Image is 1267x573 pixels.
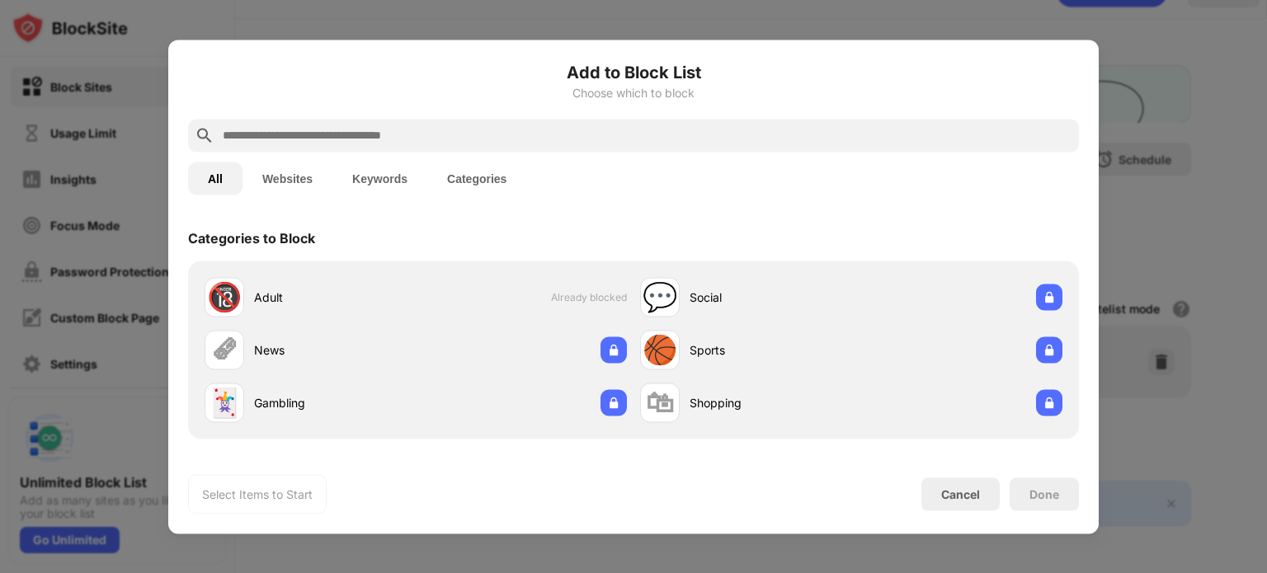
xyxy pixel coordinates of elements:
button: Websites [243,162,332,195]
h6: Add to Block List [188,59,1079,84]
div: 🗞 [210,333,238,367]
div: 🛍 [646,386,674,420]
div: Sports [690,341,851,359]
div: Gambling [254,394,416,411]
button: Categories [427,162,526,195]
div: Cancel [941,487,980,501]
div: 🏀 [643,333,677,367]
button: All [188,162,243,195]
div: Categories to Block [188,229,315,246]
div: Social [690,289,851,306]
div: Done [1029,487,1059,500]
div: News [254,341,416,359]
div: 🔞 [207,280,242,314]
div: 💬 [643,280,677,314]
div: Choose which to block [188,86,1079,99]
span: Already blocked [551,291,627,303]
div: Shopping [690,394,851,411]
img: search.svg [195,125,214,145]
div: Adult [254,289,416,306]
div: Select Items to Start [202,486,313,502]
div: 🃏 [207,386,242,420]
button: Keywords [332,162,427,195]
